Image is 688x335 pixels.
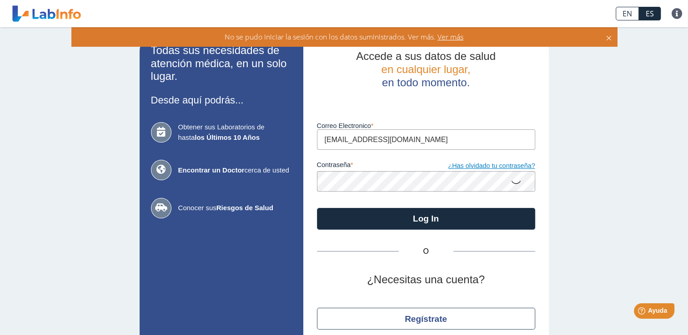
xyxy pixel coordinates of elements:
a: ¿Has olvidado tu contraseña? [426,161,535,171]
h2: ¿Necesitas una cuenta? [317,273,535,286]
b: Riesgos de Salud [216,204,273,212]
button: Log In [317,208,535,230]
span: Accede a sus datos de salud [356,50,496,62]
label: Correo Electronico [317,122,535,129]
a: EN [616,7,639,20]
b: los Últimos 10 Años [195,133,260,141]
iframe: Help widget launcher [607,300,678,325]
h3: Desde aquí podrás... [151,94,292,106]
button: Regístrate [317,308,535,330]
span: cerca de usted [178,165,292,176]
label: contraseña [317,161,426,171]
span: Ver más [436,32,463,42]
h2: Todas sus necesidades de atención médica, en un solo lugar. [151,44,292,83]
span: Obtener sus Laboratorios de hasta [178,122,292,143]
span: en cualquier lugar, [381,63,470,75]
span: O [399,246,453,257]
b: Encontrar un Doctor [178,166,245,174]
span: Conocer sus [178,203,292,213]
a: ES [639,7,661,20]
span: No se pudo iniciar la sesión con los datos suministrados. Ver más. [225,32,436,42]
span: en todo momento. [382,76,470,89]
